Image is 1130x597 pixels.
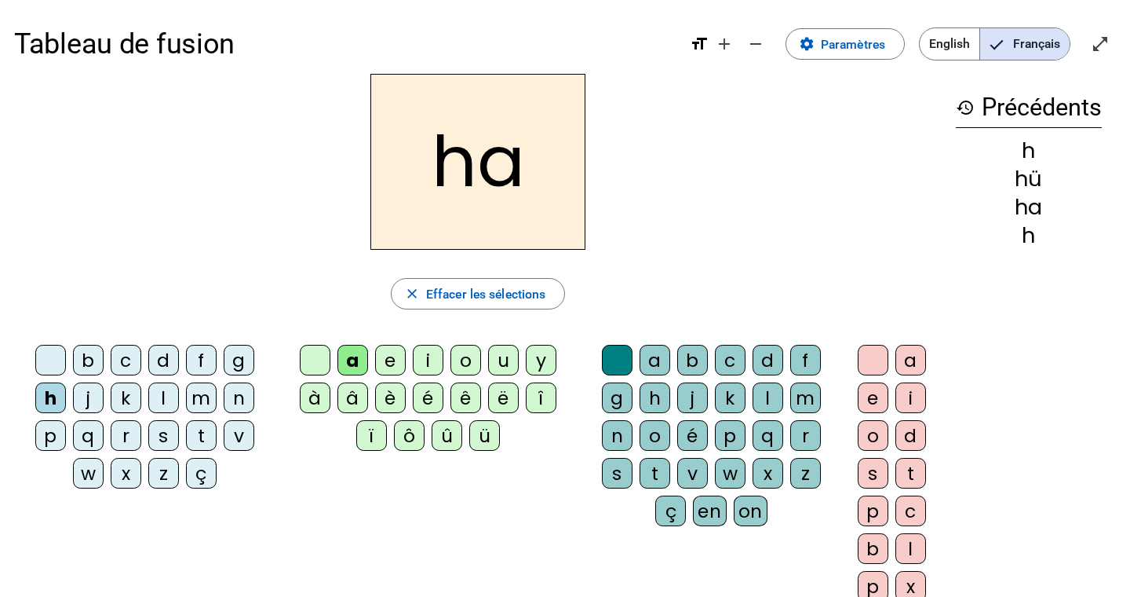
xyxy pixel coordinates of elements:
div: a [640,345,670,375]
div: w [715,458,745,489]
div: a [337,345,368,375]
div: s [602,458,632,489]
div: r [790,420,821,451]
mat-icon: history [956,98,975,117]
span: Français [980,28,1070,60]
div: d [753,345,783,375]
div: p [858,496,888,526]
div: o [640,420,670,451]
span: Paramètres [821,34,885,55]
div: û [432,420,462,451]
mat-icon: add [715,35,734,53]
button: Paramètres [786,28,905,60]
div: en [693,496,726,526]
div: x [753,458,783,489]
div: w [73,458,104,489]
div: ô [394,420,425,451]
div: h [640,383,670,413]
div: u [488,345,519,375]
div: z [790,458,821,489]
div: i [895,383,926,413]
mat-button-toggle-group: Language selection [919,27,1070,60]
div: h [956,225,1102,246]
div: z [148,458,179,489]
div: y [526,345,556,375]
div: b [858,533,888,564]
div: d [895,420,926,451]
div: g [224,345,254,375]
div: n [602,420,632,451]
h1: Tableau de fusion [14,16,676,72]
mat-icon: close [404,286,420,302]
button: Entrer en plein écran [1084,28,1116,60]
mat-icon: format_size [690,35,709,53]
div: j [73,383,104,413]
div: x [111,458,141,489]
div: ë [488,383,519,413]
mat-icon: settings [799,36,815,52]
mat-icon: remove [746,35,765,53]
div: e [858,383,888,413]
div: c [715,345,745,375]
div: ï [356,420,387,451]
div: ê [450,383,481,413]
h3: Précédents [956,88,1102,128]
div: l [753,383,783,413]
div: l [148,383,179,413]
div: q [73,420,104,451]
div: s [148,420,179,451]
div: hü [956,168,1102,189]
div: o [450,345,481,375]
div: ç [186,458,217,489]
div: c [895,496,926,526]
mat-icon: open_in_full [1091,35,1110,53]
span: English [920,28,979,60]
div: r [111,420,141,451]
div: k [111,383,141,413]
div: c [111,345,141,375]
div: i [413,345,443,375]
div: q [753,420,783,451]
div: ü [469,420,500,451]
div: t [640,458,670,489]
div: à [300,383,330,413]
div: n [224,383,254,413]
div: î [526,383,556,413]
div: t [186,420,217,451]
div: on [734,496,767,526]
div: b [73,345,104,375]
div: k [715,383,745,413]
div: h [956,140,1102,161]
div: v [224,420,254,451]
button: Augmenter la taille de la police [709,28,740,60]
div: d [148,345,179,375]
div: g [602,383,632,413]
div: m [186,383,217,413]
div: e [375,345,406,375]
div: l [895,533,926,564]
button: Effacer les sélections [391,278,566,309]
div: ç [655,496,686,526]
div: p [35,420,66,451]
div: é [677,420,708,451]
div: p [715,420,745,451]
div: è [375,383,406,413]
div: m [790,383,821,413]
div: b [677,345,708,375]
span: Effacer les sélections [426,284,545,305]
div: é [413,383,443,413]
div: t [895,458,926,489]
div: â [337,383,368,413]
div: f [790,345,821,375]
div: v [677,458,708,489]
button: Diminuer la taille de la police [740,28,771,60]
h2: ha [370,74,585,250]
div: a [895,345,926,375]
div: f [186,345,217,375]
div: j [677,383,708,413]
div: o [858,420,888,451]
div: ha [956,196,1102,218]
div: h [35,383,66,413]
div: s [858,458,888,489]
